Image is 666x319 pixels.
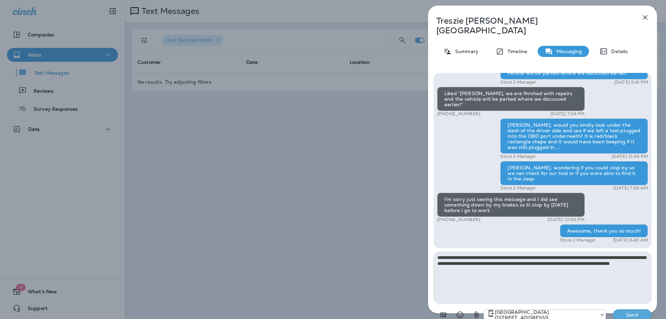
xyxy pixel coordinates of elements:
p: [DATE] 12:58 PM [612,154,648,159]
p: Details [608,49,628,54]
div: [PERSON_NAME], would you kindly look under the dash of the driver side and see if we left a tool ... [500,118,648,154]
p: Messaging [553,49,582,54]
p: [DATE] 7:28 AM [613,185,648,191]
p: [DATE] 7:34 PM [550,111,585,117]
p: [DATE] 10:05 PM [547,217,584,223]
p: Treszie [PERSON_NAME][GEOGRAPHIC_DATA] [436,16,626,35]
p: Store 2 Manager [560,237,596,243]
p: Send [618,312,647,318]
p: Summary [452,49,478,54]
p: [DATE] 6:43 AM [613,237,648,243]
div: [PERSON_NAME], wondering if you could stop by so we can check for our tool or if you were able to... [500,161,648,185]
p: [PHONE_NUMBER] [437,217,480,223]
div: Liked “[PERSON_NAME], we are finished with repairs and the vehicle will be parked where we discus... [437,87,585,111]
p: Store 2 Manager [500,154,536,159]
p: Store 2 Manager [500,79,536,85]
div: Awesome, thank you so much! [560,224,648,237]
p: [PHONE_NUMBER] [437,111,480,117]
p: [DATE] 5:41 PM [614,79,648,85]
div: I'm sorry just seeing this message and I did see something down by my brakes so ill stop by [DATE... [437,193,585,217]
p: Store 2 Manager [500,185,536,191]
p: Timeline [504,49,527,54]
